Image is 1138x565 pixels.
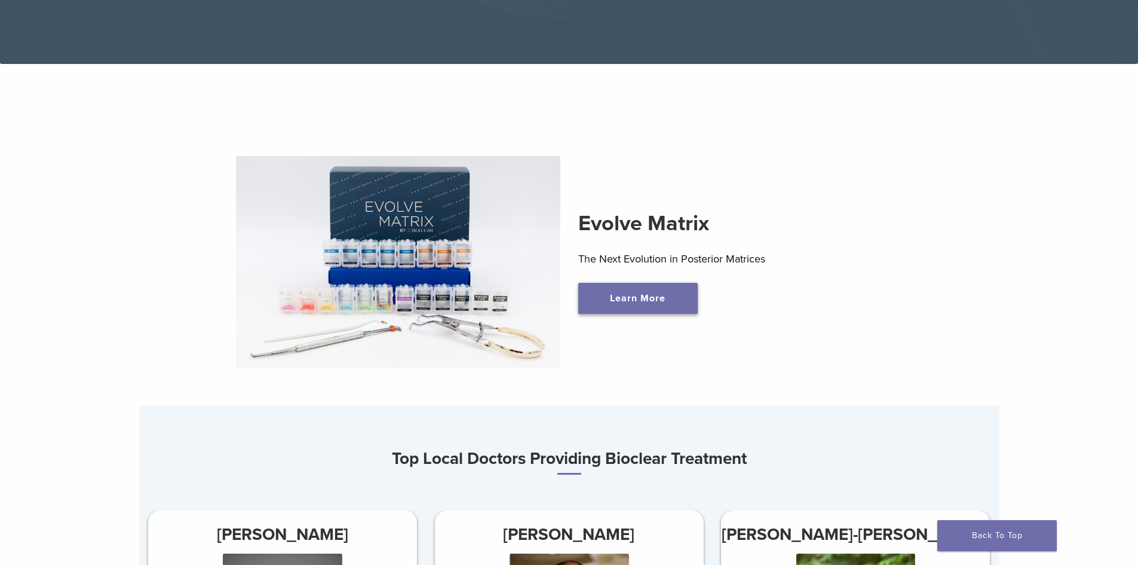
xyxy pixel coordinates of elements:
[937,520,1057,551] a: Back To Top
[578,250,903,268] p: The Next Evolution in Posterior Matrices
[148,520,417,549] h3: [PERSON_NAME]
[578,283,698,314] a: Learn More
[236,156,560,368] img: Evolve Matrix
[721,520,990,549] h3: [PERSON_NAME]-[PERSON_NAME]
[139,444,999,475] h3: Top Local Doctors Providing Bioclear Treatment
[578,209,903,238] h2: Evolve Matrix
[434,520,703,549] h3: [PERSON_NAME]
